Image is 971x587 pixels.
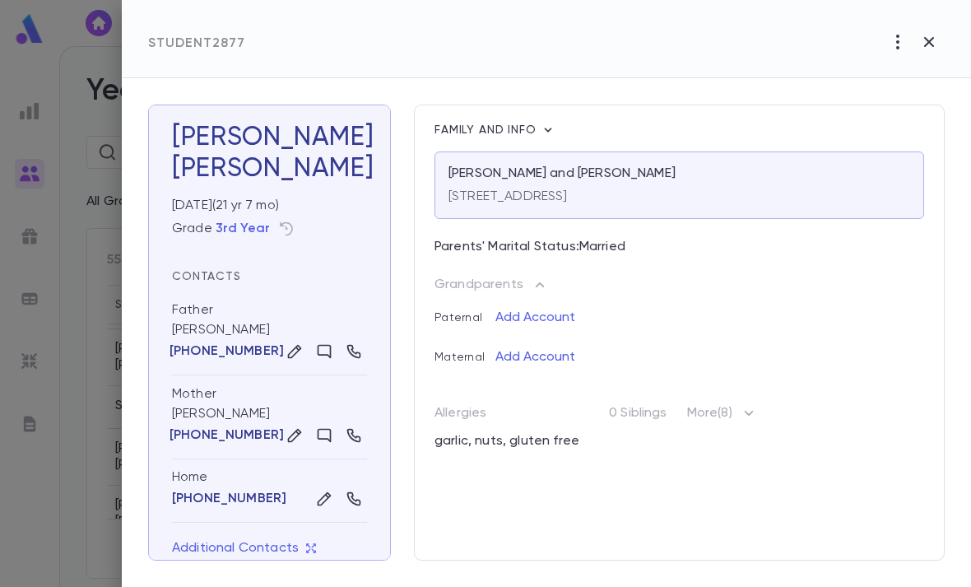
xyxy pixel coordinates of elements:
[434,298,495,324] p: Paternal
[434,277,523,293] p: Grandparents
[434,405,589,428] p: Allergies
[495,344,575,370] button: Add Account
[434,338,495,364] p: Maternal
[609,405,667,428] p: 0 Siblings
[216,221,270,237] button: 3rd Year
[434,239,924,259] p: Parents' Marital Status: Married
[425,428,589,454] p: garlic, nuts, gluten free
[172,375,367,459] div: [PERSON_NAME]
[172,221,270,237] div: Grade
[172,291,367,375] div: [PERSON_NAME]
[172,491,286,507] button: [PHONE_NUMBER]
[172,343,281,360] button: [PHONE_NUMBER]
[687,403,759,430] p: More (8)
[495,305,575,331] button: Add Account
[434,124,540,136] span: Family and info
[165,191,367,214] div: [DATE] ( 21 yr 7 mo )
[148,37,245,50] span: Student 2877
[448,165,676,182] p: [PERSON_NAME] and [PERSON_NAME]
[172,301,213,319] div: Father
[170,427,284,444] p: [PHONE_NUMBER]
[172,469,367,486] div: Home
[172,153,367,184] div: [PERSON_NAME]
[170,343,284,360] p: [PHONE_NUMBER]
[172,122,367,184] h3: [PERSON_NAME]
[172,271,241,282] span: Contacts
[448,189,568,205] p: [STREET_ADDRESS]
[172,533,317,564] button: Additional Contacts
[434,272,548,298] button: Grandparents
[172,540,317,557] p: Additional Contacts
[172,427,281,444] button: [PHONE_NUMBER]
[172,385,216,403] div: Mother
